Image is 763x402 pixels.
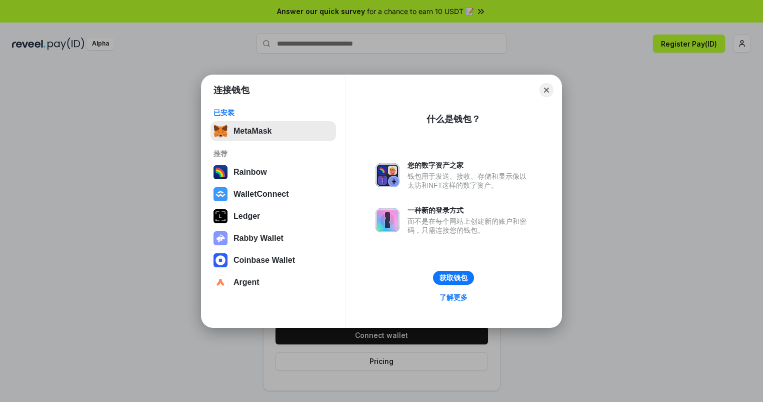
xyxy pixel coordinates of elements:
img: svg+xml,%3Csvg%20width%3D%2228%22%20height%3D%2228%22%20viewBox%3D%220%200%2028%2028%22%20fill%3D... [213,253,227,267]
div: 获取钱包 [439,273,467,282]
div: WalletConnect [233,190,289,199]
div: Rabby Wallet [233,234,283,243]
div: MetaMask [233,127,271,136]
img: svg+xml,%3Csvg%20width%3D%22120%22%20height%3D%22120%22%20viewBox%3D%220%200%20120%20120%22%20fil... [213,165,227,179]
button: Coinbase Wallet [210,250,336,270]
h1: 连接钱包 [213,84,249,96]
div: Coinbase Wallet [233,256,295,265]
div: 已安装 [213,108,333,117]
img: svg+xml,%3Csvg%20width%3D%2228%22%20height%3D%2228%22%20viewBox%3D%220%200%2028%2028%22%20fill%3D... [213,187,227,201]
div: 一种新的登录方式 [407,206,531,215]
button: Ledger [210,206,336,226]
img: svg+xml,%3Csvg%20xmlns%3D%22http%3A%2F%2Fwww.w3.org%2F2000%2Fsvg%22%20fill%3D%22none%22%20viewBox... [375,163,399,187]
div: Argent [233,278,259,287]
div: 而不是在每个网站上创建新的账户和密码，只需连接您的钱包。 [407,217,531,235]
button: 获取钱包 [433,271,474,285]
button: Rainbow [210,162,336,182]
img: svg+xml,%3Csvg%20width%3D%2228%22%20height%3D%2228%22%20viewBox%3D%220%200%2028%2028%22%20fill%3D... [213,275,227,289]
div: 钱包用于发送、接收、存储和显示像以太坊和NFT这样的数字资产。 [407,172,531,190]
img: svg+xml,%3Csvg%20xmlns%3D%22http%3A%2F%2Fwww.w3.org%2F2000%2Fsvg%22%20fill%3D%22none%22%20viewBox... [213,231,227,245]
img: svg+xml,%3Csvg%20xmlns%3D%22http%3A%2F%2Fwww.w3.org%2F2000%2Fsvg%22%20fill%3D%22none%22%20viewBox... [375,208,399,232]
div: 什么是钱包？ [426,113,480,125]
button: Argent [210,272,336,292]
div: Rainbow [233,168,267,177]
img: svg+xml,%3Csvg%20xmlns%3D%22http%3A%2F%2Fwww.w3.org%2F2000%2Fsvg%22%20width%3D%2228%22%20height%3... [213,209,227,223]
div: 了解更多 [439,293,467,302]
img: svg+xml,%3Csvg%20fill%3D%22none%22%20height%3D%2233%22%20viewBox%3D%220%200%2035%2033%22%20width%... [213,124,227,138]
div: 您的数字资产之家 [407,161,531,170]
div: 推荐 [213,149,333,158]
a: 了解更多 [433,291,473,304]
div: Ledger [233,212,260,221]
button: MetaMask [210,121,336,141]
button: Close [539,83,553,97]
button: Rabby Wallet [210,228,336,248]
button: WalletConnect [210,184,336,204]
